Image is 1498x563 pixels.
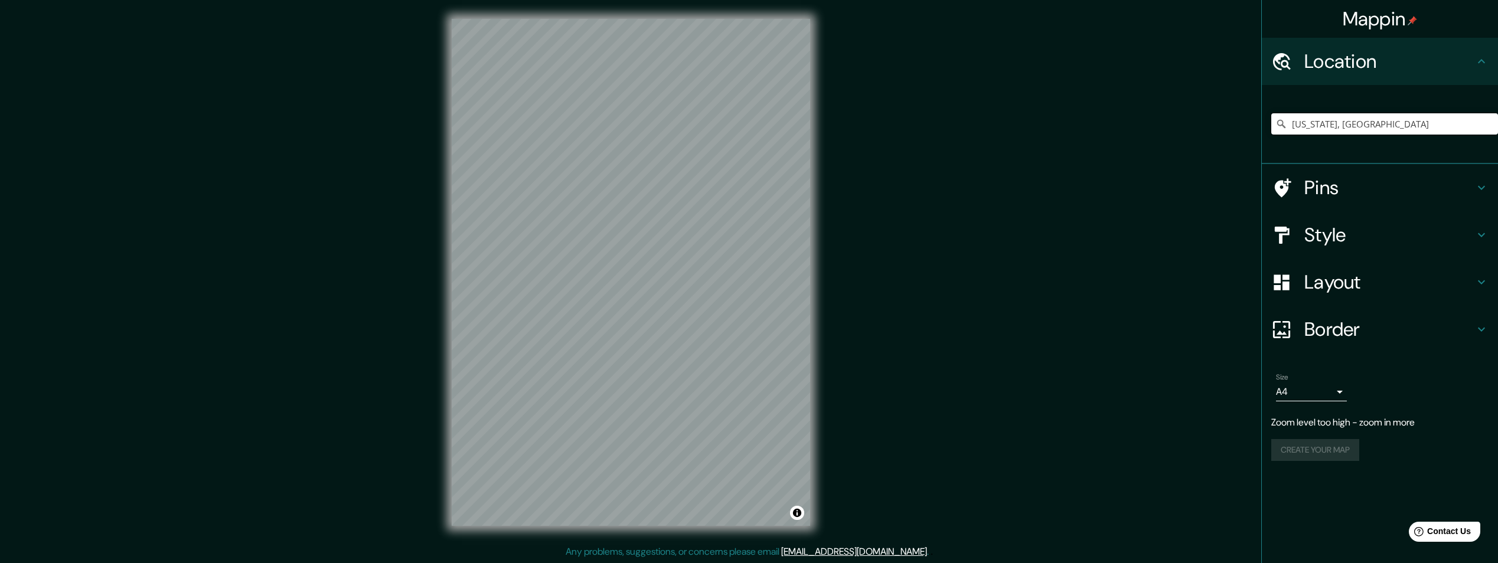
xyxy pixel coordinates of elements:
[1304,317,1474,341] h4: Border
[931,545,933,559] div: .
[1304,176,1474,199] h4: Pins
[1271,415,1489,430] p: Zoom level too high - zoom in more
[1304,50,1474,73] h4: Location
[1276,382,1347,401] div: A4
[1262,38,1498,85] div: Location
[1393,517,1485,550] iframe: Help widget launcher
[1262,164,1498,211] div: Pins
[1343,7,1418,31] h4: Mappin
[1304,223,1474,247] h4: Style
[790,506,804,520] button: Toggle attribution
[1408,16,1417,25] img: pin-icon.png
[1262,211,1498,258] div: Style
[1271,113,1498,135] input: Pick your city or area
[1304,270,1474,294] h4: Layout
[1276,372,1288,382] label: Size
[452,19,810,526] canvas: Map
[929,545,931,559] div: .
[566,545,929,559] p: Any problems, suggestions, or concerns please email .
[781,545,927,558] a: [EMAIL_ADDRESS][DOMAIN_NAME]
[1262,258,1498,306] div: Layout
[1262,306,1498,353] div: Border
